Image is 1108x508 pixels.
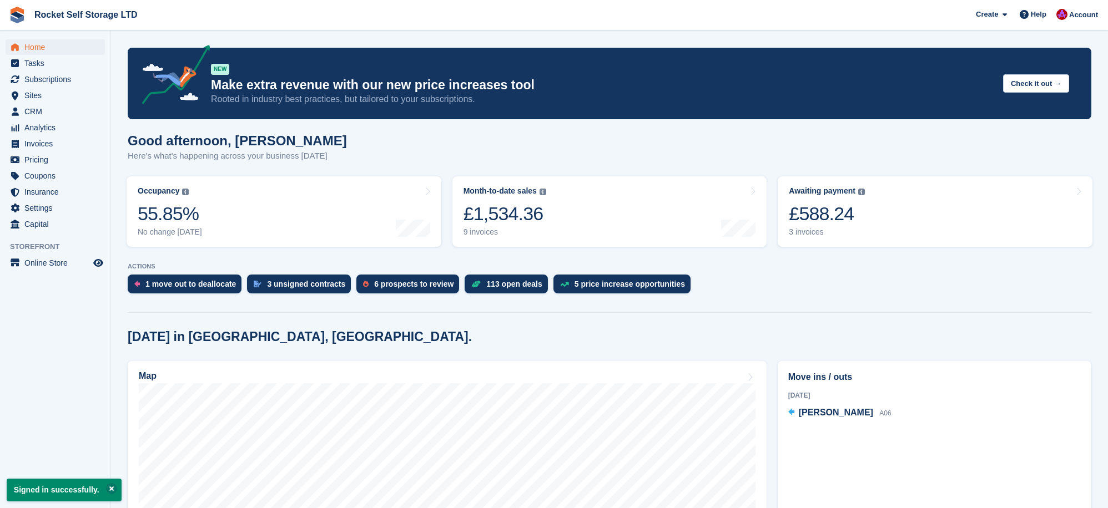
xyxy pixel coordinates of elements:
[560,282,569,287] img: price_increase_opportunities-93ffe204e8149a01c8c9dc8f82e8f89637d9d84a8eef4429ea346261dce0b2c0.svg
[247,275,356,299] a: 3 unsigned contracts
[575,280,685,288] div: 5 price increase opportunities
[24,216,91,232] span: Capital
[211,64,229,75] div: NEW
[6,88,105,103] a: menu
[24,136,91,151] span: Invoices
[6,72,105,87] a: menu
[24,120,91,135] span: Analytics
[138,227,202,237] div: No change [DATE]
[788,370,1081,384] h2: Move ins / outs
[138,186,179,196] div: Occupancy
[24,168,91,184] span: Coupons
[464,227,546,237] div: 9 invoices
[10,241,110,252] span: Storefront
[6,255,105,271] a: menu
[789,186,855,196] div: Awaiting payment
[1003,74,1069,93] button: Check it out →
[356,275,465,299] a: 6 prospects to review
[211,77,994,93] p: Make extra revenue with our new price increases tool
[24,255,91,271] span: Online Store
[127,176,441,247] a: Occupancy 55.85% No change [DATE]
[24,200,91,216] span: Settings
[267,280,345,288] div: 3 unsigned contracts
[6,136,105,151] a: menu
[6,168,105,184] a: menu
[471,280,481,288] img: deal-1b604bf984904fb50ccaf53a9ad4b4a5d6e5aea283cecdc64d6e3604feb123c2.svg
[464,202,546,225] div: £1,534.36
[128,329,472,344] h2: [DATE] in [GEOGRAPHIC_DATA], [GEOGRAPHIC_DATA].
[788,390,1081,400] div: [DATE]
[92,256,105,270] a: Preview store
[540,189,546,195] img: icon-info-grey-7440780725fd019a000dd9b08b2336e03edf1995a4989e88bcd33f0948082b44.svg
[1069,9,1098,21] span: Account
[374,280,454,288] div: 6 prospects to review
[879,409,891,417] span: A06
[7,479,122,501] p: Signed in successfully.
[553,275,696,299] a: 5 price increase opportunities
[6,200,105,216] a: menu
[6,216,105,232] a: menu
[24,104,91,119] span: CRM
[133,45,210,108] img: price-adjustments-announcement-icon-8257ccfd72463d97f412b2fc003d46551f7dbcb40ab6d574587a9cd5c0d94...
[465,275,553,299] a: 113 open deals
[9,7,26,23] img: stora-icon-8386f47178a22dfd0bd8f6a31ec36ba5ce8667c1dd55bd0f319d3a0aa187defe.svg
[128,275,247,299] a: 1 move out to deallocate
[1031,9,1046,20] span: Help
[789,227,865,237] div: 3 invoices
[976,9,998,20] span: Create
[24,39,91,55] span: Home
[254,281,261,287] img: contract_signature_icon-13c848040528278c33f63329250d36e43548de30e8caae1d1a13099fd9432cc5.svg
[30,6,142,24] a: Rocket Self Storage LTD
[452,176,767,247] a: Month-to-date sales £1,534.36 9 invoices
[6,184,105,200] a: menu
[24,55,91,71] span: Tasks
[789,202,865,225] div: £588.24
[211,93,994,105] p: Rooted in industry best practices, but tailored to your subscriptions.
[464,186,537,196] div: Month-to-date sales
[858,189,865,195] img: icon-info-grey-7440780725fd019a000dd9b08b2336e03edf1995a4989e88bcd33f0948082b44.svg
[6,55,105,71] a: menu
[24,184,91,200] span: Insurance
[138,202,202,225] div: 55.85%
[145,280,236,288] div: 1 move out to deallocate
[24,72,91,87] span: Subscriptions
[788,406,892,420] a: [PERSON_NAME] A06
[799,408,873,417] span: [PERSON_NAME]
[128,263,1091,270] p: ACTIONS
[6,39,105,55] a: menu
[128,150,347,162] p: Here's what's happening across your business [DATE]
[24,88,91,103] span: Sites
[778,176,1092,247] a: Awaiting payment £588.24 3 invoices
[1056,9,1067,20] img: Lee Tresadern
[6,152,105,167] a: menu
[24,152,91,167] span: Pricing
[182,189,189,195] img: icon-info-grey-7440780725fd019a000dd9b08b2336e03edf1995a4989e88bcd33f0948082b44.svg
[139,371,157,381] h2: Map
[134,281,140,287] img: move_outs_to_deallocate_icon-f764333ba52eb49d3ac5e1228854f67142a1ed5810a6f6cc68b1a99e826820c5.svg
[6,120,105,135] a: menu
[363,281,369,287] img: prospect-51fa495bee0391a8d652442698ab0144808aea92771e9ea1ae160a38d050c398.svg
[128,133,347,148] h1: Good afternoon, [PERSON_NAME]
[486,280,542,288] div: 113 open deals
[6,104,105,119] a: menu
